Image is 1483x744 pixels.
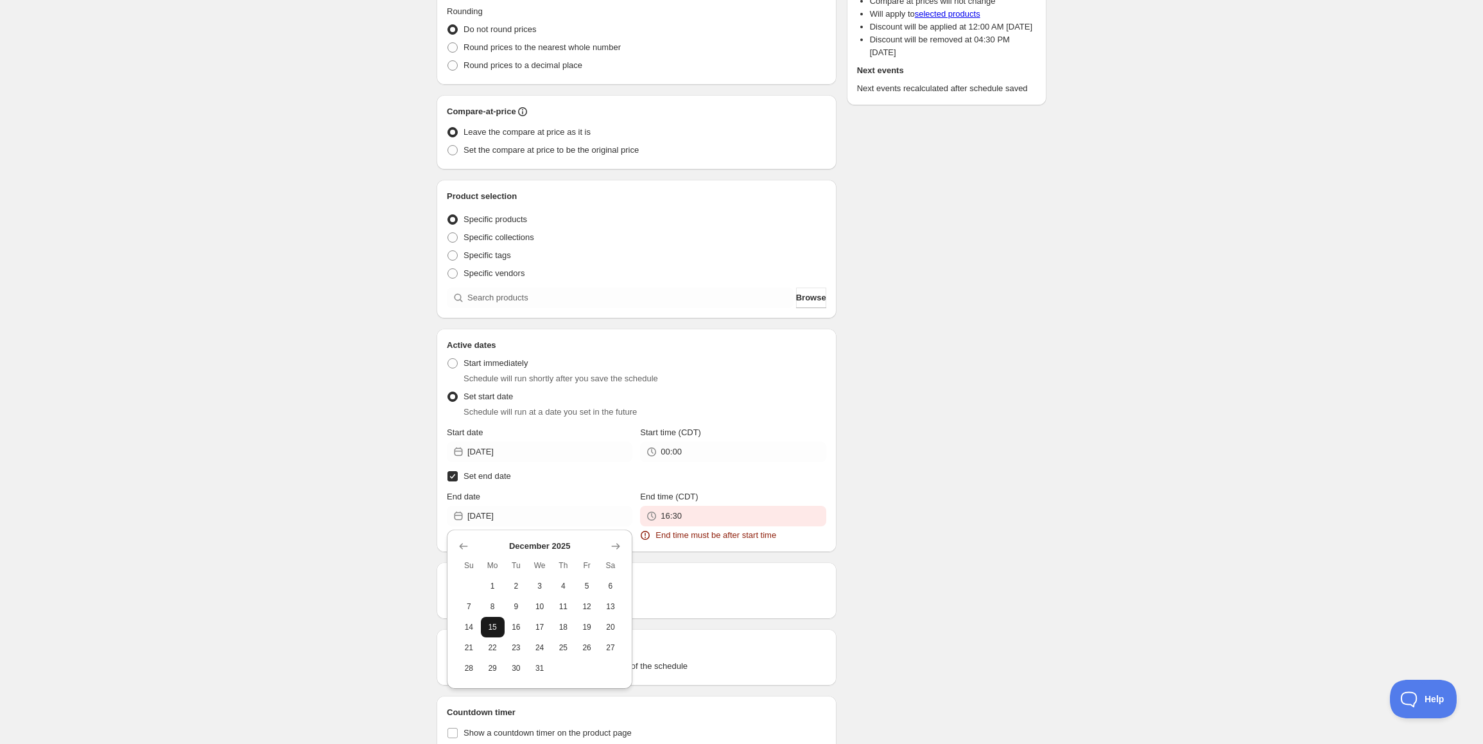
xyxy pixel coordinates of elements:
button: Show next month, January 2026 [607,537,625,555]
span: 21 [462,643,476,653]
p: Next events recalculated after schedule saved [857,82,1036,95]
span: 11 [557,601,570,612]
button: Wednesday December 10 2025 [528,596,551,617]
span: 26 [580,643,594,653]
h2: Product selection [447,190,826,203]
button: Wednesday December 31 2025 [528,658,551,679]
button: Saturday December 6 2025 [599,576,623,596]
span: 1 [486,581,499,591]
span: Schedule will run at a date you set in the future [464,407,637,417]
h2: Countdown timer [447,706,826,719]
span: Specific collections [464,232,534,242]
span: Rounding [447,6,483,16]
button: Sunday December 28 2025 [457,658,481,679]
span: Fr [580,560,594,571]
span: Round prices to a decimal place [464,60,582,70]
span: Set the compare at price to be the original price [464,145,639,155]
button: Wednesday December 3 2025 [528,576,551,596]
span: End time must be after start time [655,529,776,542]
span: 24 [533,643,546,653]
button: Sunday December 21 2025 [457,637,481,658]
span: 3 [533,581,546,591]
span: 20 [604,622,618,632]
span: We [533,560,546,571]
button: Tuesday December 30 2025 [505,658,528,679]
span: 27 [604,643,618,653]
button: Sunday December 14 2025 [457,617,481,637]
button: Wednesday December 17 2025 [528,617,551,637]
span: Leave the compare at price as it is [464,127,591,137]
h2: Next events [857,64,1036,77]
iframe: Toggle Customer Support [1390,680,1457,718]
span: 9 [510,601,523,612]
span: Set start date [464,392,513,401]
span: 23 [510,643,523,653]
button: Monday December 29 2025 [481,658,505,679]
span: Start immediately [464,358,528,368]
h2: Active dates [447,339,826,352]
span: Specific vendors [464,268,525,278]
span: End time (CDT) [640,492,698,501]
button: Saturday December 27 2025 [599,637,623,658]
span: 6 [604,581,618,591]
span: Do not round prices [464,24,536,34]
button: Sunday December 7 2025 [457,596,481,617]
span: 4 [557,581,570,591]
span: Su [462,560,476,571]
span: 17 [533,622,546,632]
span: Th [557,560,570,571]
span: Sa [604,560,618,571]
button: Friday December 12 2025 [575,596,599,617]
span: 25 [557,643,570,653]
button: Tuesday December 23 2025 [505,637,528,658]
span: 12 [580,601,594,612]
span: 14 [462,622,476,632]
th: Saturday [599,555,623,576]
span: 15 [486,622,499,632]
li: Will apply to [870,8,1036,21]
button: Browse [796,288,826,308]
button: Thursday December 18 2025 [551,617,575,637]
span: 16 [510,622,523,632]
button: Monday December 8 2025 [481,596,505,617]
button: Friday December 26 2025 [575,637,599,658]
button: Wednesday December 24 2025 [528,637,551,658]
span: End date [447,492,480,501]
span: Specific products [464,214,527,224]
button: Tuesday December 16 2025 [505,617,528,637]
button: Tuesday December 9 2025 [505,596,528,617]
span: Start time (CDT) [640,428,701,437]
span: Browse [796,291,826,304]
span: Set end date [464,471,511,481]
th: Thursday [551,555,575,576]
span: 22 [486,643,499,653]
span: 10 [533,601,546,612]
li: Discount will be removed at 04:30 PM [DATE] [870,33,1036,59]
button: Monday December 1 2025 [481,576,505,596]
th: Tuesday [505,555,528,576]
button: Thursday December 25 2025 [551,637,575,658]
button: Show previous month, November 2025 [455,537,473,555]
li: Discount will be applied at 12:00 AM [DATE] [870,21,1036,33]
button: Friday December 19 2025 [575,617,599,637]
button: Thursday December 11 2025 [551,596,575,617]
input: Search products [467,288,794,308]
span: 5 [580,581,594,591]
a: selected products [915,9,980,19]
span: Show a countdown timer on the product page [464,728,632,738]
button: Saturday December 20 2025 [599,617,623,637]
span: 13 [604,601,618,612]
span: 7 [462,601,476,612]
th: Friday [575,555,599,576]
button: Saturday December 13 2025 [599,596,623,617]
h2: Compare-at-price [447,105,516,118]
span: 18 [557,622,570,632]
span: 8 [486,601,499,612]
span: Mo [486,560,499,571]
span: 29 [486,663,499,673]
th: Sunday [457,555,481,576]
button: Friday December 5 2025 [575,576,599,596]
span: Round prices to the nearest whole number [464,42,621,52]
span: Schedule will run shortly after you save the schedule [464,374,658,383]
span: 19 [580,622,594,632]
